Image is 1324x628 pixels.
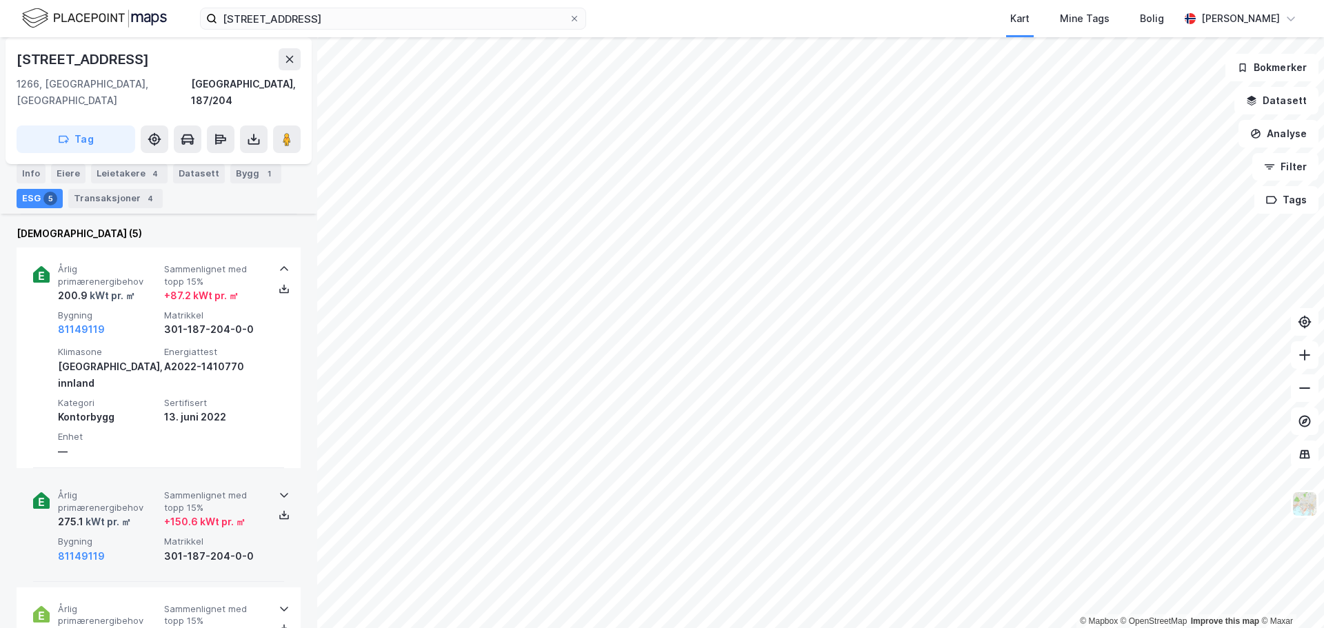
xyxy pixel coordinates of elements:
span: Årlig primærenergibehov [58,603,159,627]
div: [GEOGRAPHIC_DATA], 187/204 [191,76,301,109]
div: A2022-1410770 [164,358,265,375]
div: + 150.6 kWt pr. ㎡ [164,514,245,530]
div: 13. juni 2022 [164,409,265,425]
span: Matrikkel [164,310,265,321]
button: Tags [1254,186,1318,214]
div: [GEOGRAPHIC_DATA], innland [58,358,159,392]
div: ESG [17,189,63,208]
span: Klimasone [58,346,159,358]
button: Bokmerker [1225,54,1318,81]
a: Mapbox [1080,616,1118,626]
img: logo.f888ab2527a4732fd821a326f86c7f29.svg [22,6,167,30]
div: Transaksjoner [68,189,163,208]
div: + 87.2 kWt pr. ㎡ [164,287,239,304]
div: Kontorbygg [58,409,159,425]
div: Leietakere [91,164,168,183]
img: Z [1292,491,1318,517]
button: Datasett [1234,87,1318,114]
button: 81149119 [58,548,105,565]
input: Søk på adresse, matrikkel, gårdeiere, leietakere eller personer [217,8,569,29]
div: kWt pr. ㎡ [88,287,135,304]
div: 1266, [GEOGRAPHIC_DATA], [GEOGRAPHIC_DATA] [17,76,191,109]
span: Sammenlignet med topp 15% [164,603,265,627]
div: Bygg [230,164,281,183]
div: Mine Tags [1060,10,1110,27]
span: Sertifisert [164,397,265,409]
div: — [58,443,159,460]
div: [PERSON_NAME] [1201,10,1280,27]
span: Energiattest [164,346,265,358]
div: kWt pr. ㎡ [83,514,131,530]
a: Improve this map [1191,616,1259,626]
div: Datasett [173,164,225,183]
button: Tag [17,125,135,153]
button: Analyse [1238,120,1318,148]
div: [DEMOGRAPHIC_DATA] (5) [17,225,301,242]
span: Sammenlignet med topp 15% [164,263,265,287]
div: 4 [143,192,157,205]
span: Årlig primærenergibehov [58,489,159,514]
button: Filter [1252,153,1318,181]
div: [STREET_ADDRESS] [17,48,152,70]
span: Årlig primærenergibehov [58,263,159,287]
div: Bolig [1140,10,1164,27]
div: 301-187-204-0-0 [164,548,265,565]
a: OpenStreetMap [1121,616,1187,626]
div: 4 [148,167,162,181]
button: 81149119 [58,321,105,338]
span: Kategori [58,397,159,409]
span: Matrikkel [164,536,265,547]
div: 200.9 [58,287,135,304]
div: Info [17,164,46,183]
span: Enhet [58,431,159,443]
div: 5 [43,192,57,205]
span: Sammenlignet med topp 15% [164,489,265,514]
div: 1 [262,167,276,181]
div: Eiere [51,164,86,183]
iframe: Chat Widget [1255,562,1324,628]
span: Bygning [58,310,159,321]
div: 301-187-204-0-0 [164,321,265,338]
div: 275.1 [58,514,131,530]
span: Bygning [58,536,159,547]
div: Kart [1010,10,1030,27]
